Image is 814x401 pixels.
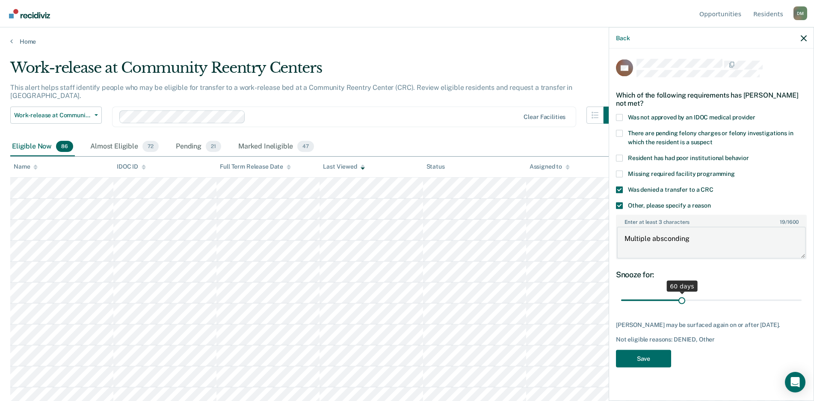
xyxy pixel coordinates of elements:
[9,9,50,18] img: Recidiviz
[174,137,223,156] div: Pending
[616,336,807,343] div: Not eligible reasons: DENIED, Other
[628,129,793,145] span: There are pending felony charges or felony investigations in which the resident is a suspect
[616,270,807,279] div: Snooze for:
[206,141,221,152] span: 21
[14,112,91,119] span: Work-release at Community Reentry Centers
[616,34,630,42] button: Back
[616,84,807,114] div: Which of the following requirements has [PERSON_NAME] not met?
[117,163,146,170] div: IDOC ID
[628,113,755,120] span: Was not approved by an IDOC medical provider
[793,6,807,20] div: D M
[426,163,445,170] div: Status
[793,6,807,20] button: Profile dropdown button
[628,202,711,208] span: Other, please specify a reason
[617,215,806,225] label: Enter at least 3 characters
[142,141,159,152] span: 72
[10,38,804,45] a: Home
[10,137,75,156] div: Eligible Now
[524,113,565,121] div: Clear facilities
[323,163,364,170] div: Last Viewed
[628,170,735,177] span: Missing required facility programming
[220,163,291,170] div: Full Term Release Date
[616,350,671,367] button: Save
[616,321,807,329] div: [PERSON_NAME] may be surfaced again on or after [DATE].
[10,83,572,100] p: This alert helps staff identify people who may be eligible for transfer to a work-release bed at ...
[628,154,749,161] span: Resident has had poor institutional behavior
[14,163,38,170] div: Name
[297,141,314,152] span: 47
[237,137,316,156] div: Marked Ineligible
[666,281,698,292] div: 60 days
[89,137,160,156] div: Almost Eligible
[785,372,805,392] div: Open Intercom Messenger
[530,163,570,170] div: Assigned to
[780,219,798,225] span: / 1600
[56,141,73,152] span: 86
[780,219,785,225] span: 19
[10,59,621,83] div: Work-release at Community Reentry Centers
[617,227,806,258] textarea: Multiple absconding
[628,186,713,193] span: Was denied a transfer to a CRC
